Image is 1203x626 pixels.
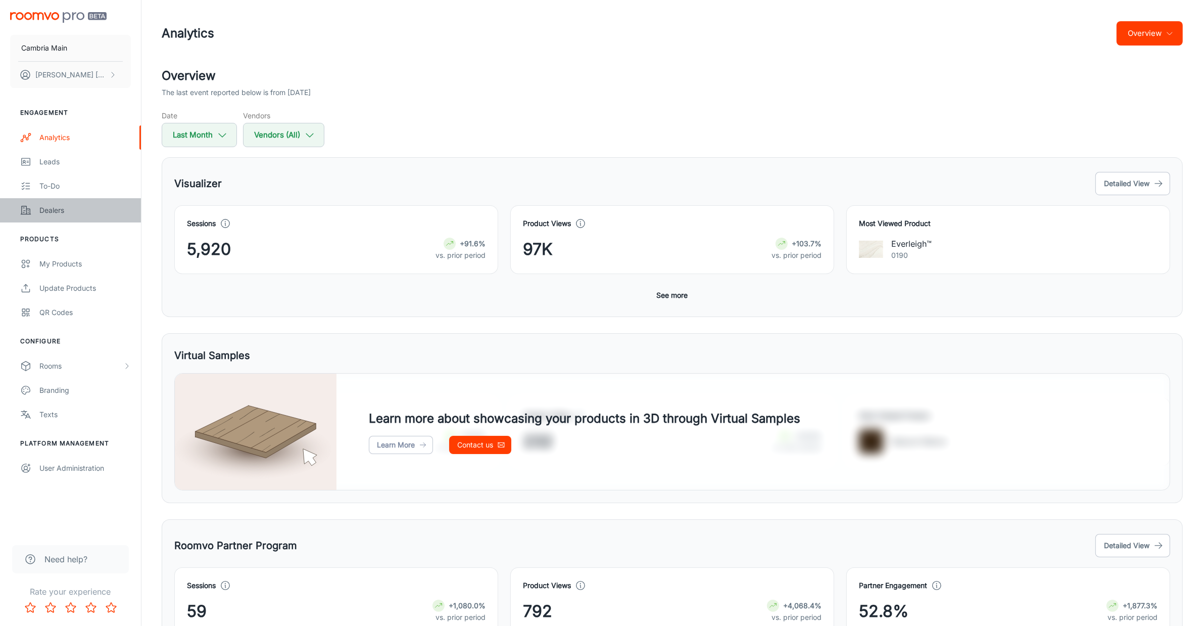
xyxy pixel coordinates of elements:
span: 97K [523,237,553,261]
img: Everleigh™ [859,237,883,261]
button: Rate 5 star [101,598,121,618]
strong: +103.7% [792,239,822,248]
h4: Sessions [187,580,216,591]
button: Rate 1 star [20,598,40,618]
p: vs. prior period [767,612,822,623]
h4: Product Views [523,218,571,229]
h5: Virtual Samples [174,348,250,363]
p: Rate your experience [8,586,133,598]
button: [PERSON_NAME] [PERSON_NAME] [10,62,131,88]
h5: Date [162,110,237,121]
h5: Roomvo Partner Program [174,538,297,553]
div: Branding [39,385,131,396]
img: Roomvo PRO Beta [10,12,107,23]
a: Learn More [369,436,433,454]
div: Leads [39,156,131,167]
p: Cambria Main [21,42,67,54]
button: Detailed View [1095,534,1170,557]
h4: Learn more about showcasing your products in 3D through Virtual Samples [369,410,800,428]
a: Contact us [449,436,511,454]
span: 792 [523,599,552,623]
h4: Product Views [523,580,571,591]
strong: +91.6% [460,239,486,248]
p: vs. prior period [432,612,486,623]
h4: Sessions [187,218,216,229]
button: Overview [1117,21,1183,46]
h5: Vendors [243,110,324,121]
button: Vendors (All) [243,123,324,147]
p: Everleigh™ [891,238,932,250]
span: 5,920 [187,237,231,261]
button: Detailed View [1095,172,1170,195]
h5: Visualizer [174,176,222,191]
p: 0190 [891,250,932,261]
h4: Most Viewed Product [859,218,1158,229]
div: Dealers [39,205,131,216]
h4: Partner Engagement [859,580,927,591]
div: Rooms [39,361,123,372]
span: 52.8% [859,599,908,623]
div: Texts [39,409,131,420]
p: The last event reported below is from [DATE] [162,87,311,98]
p: [PERSON_NAME] [PERSON_NAME] [35,69,107,80]
button: Cambria Main [10,35,131,61]
div: To-do [39,181,131,192]
div: Analytics [39,132,131,143]
button: Last Month [162,123,237,147]
button: Rate 2 star [40,598,61,618]
strong: +1,877.3% [1123,601,1158,610]
strong: +1,080.0% [449,601,486,610]
span: 59 [187,599,207,623]
div: Update Products [39,283,131,294]
div: QR Codes [39,307,131,318]
button: Rate 4 star [81,598,101,618]
button: Rate 3 star [61,598,81,618]
div: User Administration [39,463,131,474]
div: My Products [39,258,131,270]
h1: Analytics [162,24,214,42]
p: vs. prior period [436,250,486,261]
strong: +4,068.4% [783,601,822,610]
p: vs. prior period [772,250,822,261]
h2: Overview [162,67,1183,85]
button: See more [653,286,692,304]
span: Need help? [44,553,87,565]
p: vs. prior period [1106,612,1158,623]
